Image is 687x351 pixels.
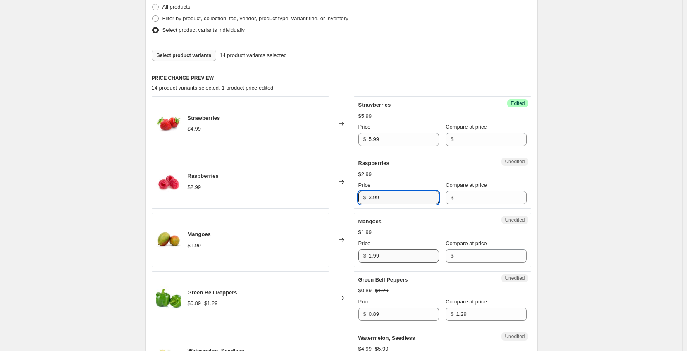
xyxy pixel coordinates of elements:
strike: $1.29 [204,299,218,308]
span: Unedited [505,158,525,165]
span: Unedited [505,333,525,340]
img: Strawberries_web_80x.jpg [156,111,181,136]
span: Strawberries [188,115,220,121]
span: Price [358,182,371,188]
span: $ [451,253,453,259]
span: $ [363,253,366,259]
span: Compare at price [446,124,487,130]
div: $2.99 [358,170,372,179]
div: $1.99 [188,241,201,250]
span: Green Bell Peppers [358,277,408,283]
div: $5.99 [358,112,372,120]
span: Compare at price [446,298,487,305]
span: Mangoes [188,231,211,237]
div: $2.99 [188,183,201,191]
span: Price [358,298,371,305]
span: Watermelon, Seedless [358,335,415,341]
div: $4.99 [188,125,201,133]
h6: PRICE CHANGE PREVIEW [152,75,531,81]
span: Select product variants individually [162,27,245,33]
span: Strawberries [358,102,391,108]
strike: $1.29 [375,287,389,295]
span: $ [451,136,453,142]
span: Filter by product, collection, tag, vendor, product type, variant title, or inventory [162,15,348,21]
div: $0.89 [358,287,372,295]
span: Compare at price [446,240,487,246]
span: Price [358,124,371,130]
span: 14 product variants selected [219,51,287,60]
img: Pepper_GreenBell_0bc271b6-e2e5-4bbe-b251-43077aeb77f1_80x.jpg [156,286,181,310]
div: $0.89 [188,299,201,308]
span: Raspberries [188,173,219,179]
div: $1.99 [358,228,372,236]
span: Edited [510,100,525,107]
span: Select product variants [157,52,212,59]
span: $ [451,194,453,201]
span: $ [363,136,366,142]
span: $ [363,311,366,317]
span: Green Bell Peppers [188,289,237,296]
img: mangos_80x.jpg [156,227,181,252]
img: raspberries_80x.jpg [156,170,181,194]
span: 14 product variants selected. 1 product price edited: [152,85,275,91]
span: All products [162,4,191,10]
span: Unedited [505,217,525,223]
button: Select product variants [152,50,217,61]
span: Compare at price [446,182,487,188]
span: Mangoes [358,218,382,224]
span: Price [358,240,371,246]
span: $ [363,194,366,201]
span: $ [451,311,453,317]
span: Raspberries [358,160,389,166]
span: Unedited [505,275,525,282]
